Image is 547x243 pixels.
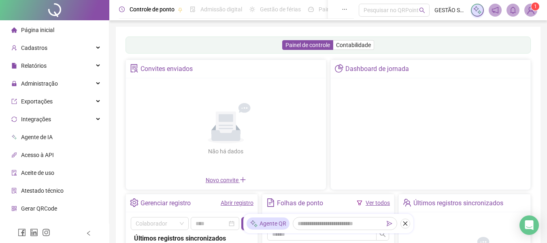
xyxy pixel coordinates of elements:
span: Administração [21,80,58,87]
img: 60668 [525,4,537,16]
span: Acesso à API [21,152,54,158]
span: Painel do DP [319,6,350,13]
span: 1 [534,4,537,9]
div: Gerenciar registro [140,196,191,210]
div: Últimos registros sincronizados [413,196,503,210]
span: Relatórios [21,62,47,69]
span: left [86,230,92,236]
span: notification [492,6,499,14]
span: Contabilidade [336,42,371,48]
span: facebook [18,228,26,237]
div: Folhas de ponto [277,196,323,210]
span: Gerar QRCode [21,205,57,212]
span: search [419,7,425,13]
span: Novo convite [206,177,246,183]
div: Dashboard de jornada [345,62,409,76]
span: user-add [11,45,17,51]
a: Abrir registro [221,200,253,206]
span: Atestado técnico [21,187,64,194]
div: Agente QR [247,217,289,230]
div: Não há dados [189,147,263,156]
span: solution [11,188,17,194]
span: Integrações [21,116,51,123]
span: sun [249,6,255,12]
sup: Atualize o seu contato no menu Meus Dados [531,2,539,11]
span: Aceite de uso [21,170,54,176]
span: Controle de ponto [130,6,175,13]
img: sparkle-icon.fc2bf0ac1784a2077858766a79e2daf3.svg [250,219,258,228]
span: plus [240,176,246,183]
span: instagram [42,228,50,237]
span: Financeiro [21,223,47,230]
span: audit [11,170,17,176]
span: Página inicial [21,27,54,33]
span: ellipsis [342,6,347,12]
div: Convites enviados [140,62,193,76]
span: Gestão de férias [260,6,301,13]
a: Ver todos [366,200,390,206]
span: file-text [266,198,275,207]
span: pushpin [178,7,183,12]
span: Exportações [21,98,53,105]
span: pie-chart [335,64,343,73]
span: bell [509,6,517,14]
span: close [402,221,408,226]
span: sync [11,116,17,122]
span: file [11,63,17,69]
span: lock [11,81,17,86]
span: Agente de IA [21,134,53,140]
img: sparkle-icon.fc2bf0ac1784a2077858766a79e2daf3.svg [473,6,482,15]
span: send [387,221,392,226]
span: Admissão digital [200,6,242,13]
span: home [11,27,17,33]
span: setting [130,198,138,207]
span: dashboard [308,6,314,12]
span: file-done [190,6,196,12]
span: solution [130,64,138,73]
span: GESTÃO SÃO MATEUS [434,6,466,15]
span: linkedin [30,228,38,237]
span: Painel de controle [285,42,330,48]
span: qrcode [11,206,17,211]
span: search [379,231,386,237]
span: clock-circle [119,6,125,12]
span: team [403,198,411,207]
div: Open Intercom Messenger [519,215,539,235]
span: api [11,152,17,158]
span: filter [357,200,362,206]
span: Cadastros [21,45,47,51]
span: export [11,99,17,104]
